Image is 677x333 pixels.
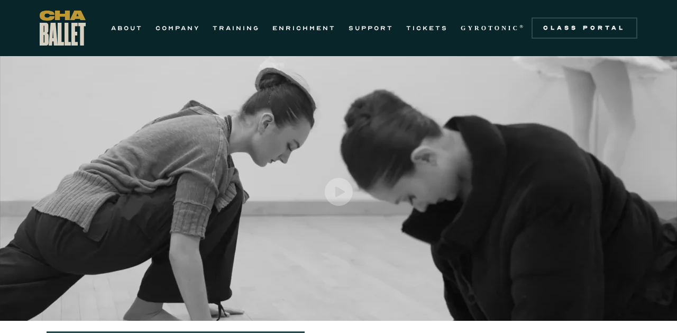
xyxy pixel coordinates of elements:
a: TICKETS [406,22,448,34]
a: TRAINING [213,22,260,34]
sup: ® [519,24,525,29]
a: GYROTONIC® [461,22,525,34]
a: SUPPORT [349,22,394,34]
a: COMPANY [155,22,200,34]
a: home [40,11,86,46]
a: Class Portal [532,17,637,39]
a: ABOUT [111,22,143,34]
strong: GYROTONIC [461,24,519,32]
div: Class Portal [538,24,631,32]
a: ENRICHMENT [272,22,336,34]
